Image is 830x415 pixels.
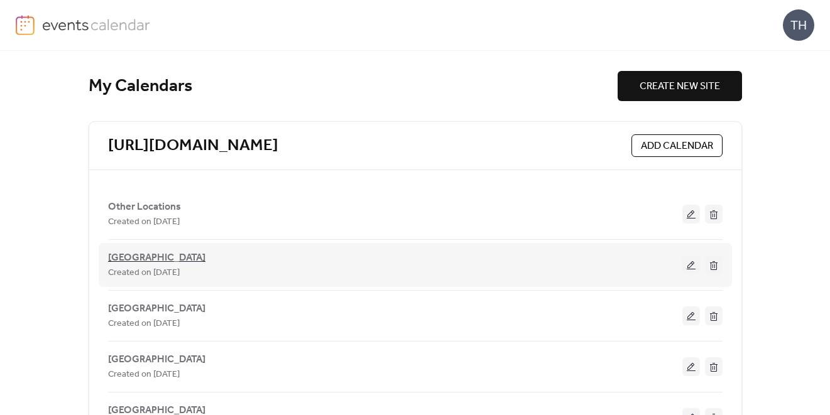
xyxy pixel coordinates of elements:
[783,9,814,41] div: TH
[108,136,278,156] a: [URL][DOMAIN_NAME]
[108,305,205,312] a: [GEOGRAPHIC_DATA]
[108,301,205,316] span: [GEOGRAPHIC_DATA]
[108,316,180,331] span: Created on [DATE]
[108,407,205,414] a: [GEOGRAPHIC_DATA]
[16,15,35,35] img: logo
[42,15,151,34] img: logo-type
[108,356,205,363] a: [GEOGRAPHIC_DATA]
[108,215,180,230] span: Created on [DATE]
[108,203,181,210] a: Other Locations
[108,251,205,266] span: [GEOGRAPHIC_DATA]
[108,200,181,215] span: Other Locations
[618,71,742,101] button: CREATE NEW SITE
[108,254,205,262] a: [GEOGRAPHIC_DATA]
[108,266,180,281] span: Created on [DATE]
[640,79,720,94] span: CREATE NEW SITE
[108,352,205,367] span: [GEOGRAPHIC_DATA]
[89,75,618,97] div: My Calendars
[641,139,713,154] span: ADD CALENDAR
[631,134,723,157] button: ADD CALENDAR
[108,367,180,382] span: Created on [DATE]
